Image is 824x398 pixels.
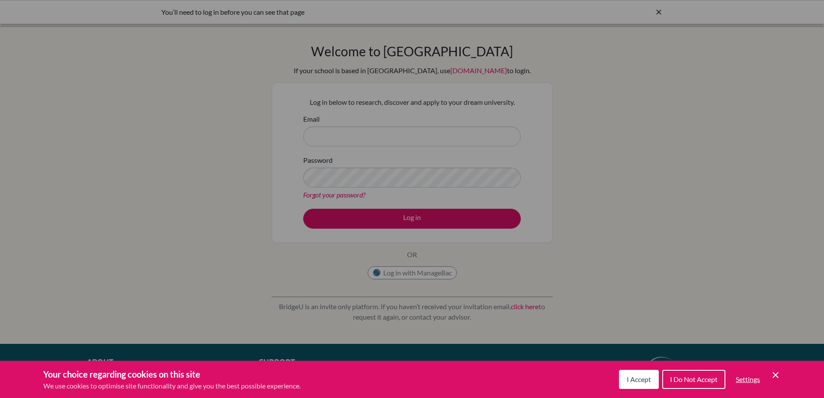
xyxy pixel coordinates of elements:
[736,375,760,383] span: Settings
[670,375,718,383] span: I Do Not Accept
[729,371,767,388] button: Settings
[43,381,301,391] p: We use cookies to optimise site functionality and give you the best possible experience.
[662,370,725,389] button: I Do Not Accept
[770,370,781,380] button: Save and close
[43,368,301,381] h3: Your choice regarding cookies on this site
[619,370,659,389] button: I Accept
[627,375,651,383] span: I Accept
